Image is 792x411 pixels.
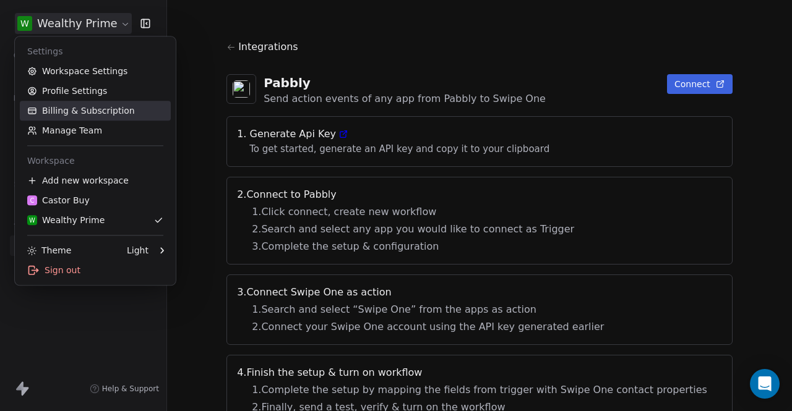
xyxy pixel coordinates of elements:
div: Settings [20,41,171,61]
div: Theme [27,244,71,256]
div: Light [127,244,148,256]
span: W [29,216,35,225]
div: Wealthy Prime [27,214,105,226]
span: C [30,196,34,205]
div: Castor Buy [27,194,90,206]
a: Profile Settings [20,81,171,101]
a: Manage Team [20,121,171,140]
a: Workspace Settings [20,61,171,81]
a: Billing & Subscription [20,101,171,121]
div: Workspace [20,151,171,171]
div: Add new workspace [20,171,171,190]
div: Sign out [20,260,171,280]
